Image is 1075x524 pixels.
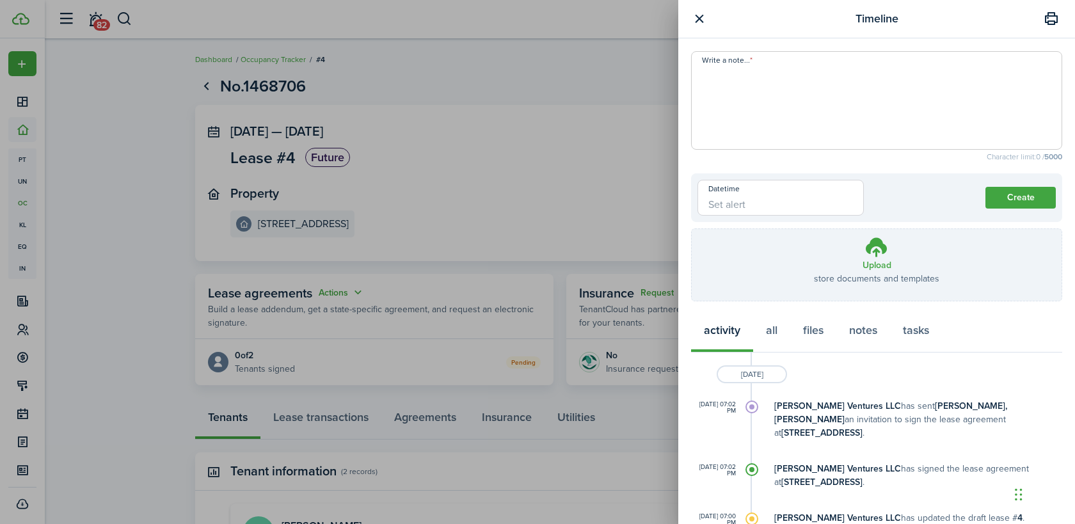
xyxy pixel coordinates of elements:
[691,153,1062,161] small: Character limit: 0 /
[774,399,1062,440] p: has sent an invitation to sign the lease agreement at .
[856,10,898,28] span: Timeline
[691,11,707,27] button: Close modal
[790,314,836,353] button: files
[781,475,863,489] b: [STREET_ADDRESS]
[717,365,787,383] div: [DATE]
[1011,463,1075,524] iframe: Chat Widget
[863,258,891,272] h3: Upload
[774,399,901,413] b: [PERSON_NAME] Ventures LLC
[781,426,863,440] b: [STREET_ADDRESS]
[814,272,939,285] p: store documents and templates
[985,187,1056,209] button: Create
[774,462,1062,489] p: has signed the lease agreement at .
[1015,475,1023,514] div: Drag
[1040,8,1062,30] button: Print
[753,314,790,353] button: all
[836,314,890,353] button: notes
[1044,151,1062,163] b: 5000
[697,180,864,216] input: Set alert
[890,314,942,353] button: tasks
[691,464,736,477] div: [DATE] 07:02 PM
[691,401,736,414] div: [DATE] 07:02 PM
[774,462,901,475] b: [PERSON_NAME] Ventures LLC
[774,399,1007,426] b: [PERSON_NAME], [PERSON_NAME]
